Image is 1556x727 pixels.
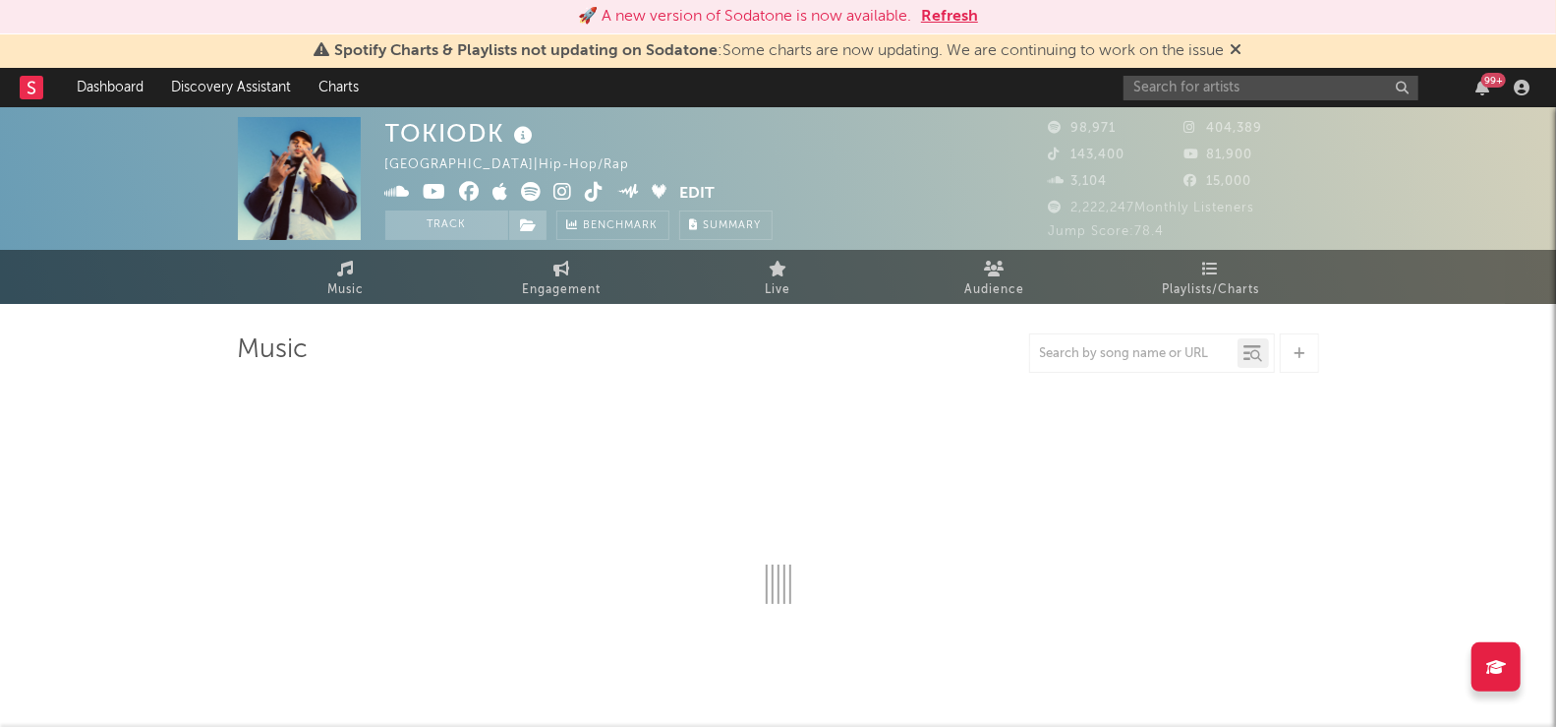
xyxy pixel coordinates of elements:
a: Charts [305,68,373,107]
div: 99 + [1481,73,1506,88]
button: Summary [679,211,773,240]
div: 🚀 A new version of Sodatone is now available. [578,5,911,29]
span: 3,104 [1049,175,1108,188]
span: 2,222,247 Monthly Listeners [1049,202,1255,214]
button: Refresh [921,5,978,29]
span: Music [327,278,364,302]
button: Track [385,211,508,240]
span: Jump Score: 78.4 [1049,225,1165,238]
span: Playlists/Charts [1162,278,1259,302]
span: 81,900 [1183,149,1252,161]
span: 143,400 [1049,149,1125,161]
span: Spotify Charts & Playlists not updating on Sodatone [335,43,719,59]
a: Engagement [454,250,670,304]
a: Audience [887,250,1103,304]
input: Search by song name or URL [1030,346,1238,362]
a: Benchmark [556,211,669,240]
span: Live [766,278,791,302]
span: : Some charts are now updating. We are continuing to work on the issue [335,43,1225,59]
span: Audience [964,278,1024,302]
a: Dashboard [63,68,157,107]
span: Benchmark [584,214,659,238]
span: 98,971 [1049,122,1117,135]
span: Summary [704,220,762,231]
a: Live [670,250,887,304]
a: Discovery Assistant [157,68,305,107]
a: Music [238,250,454,304]
button: 99+ [1475,80,1489,95]
span: Engagement [523,278,602,302]
a: Playlists/Charts [1103,250,1319,304]
span: 404,389 [1183,122,1262,135]
span: Dismiss [1231,43,1242,59]
span: 15,000 [1183,175,1251,188]
div: [GEOGRAPHIC_DATA] | Hip-Hop/Rap [385,153,653,177]
input: Search for artists [1124,76,1418,100]
button: Edit [679,182,715,207]
div: TOKIODK [385,117,539,150]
